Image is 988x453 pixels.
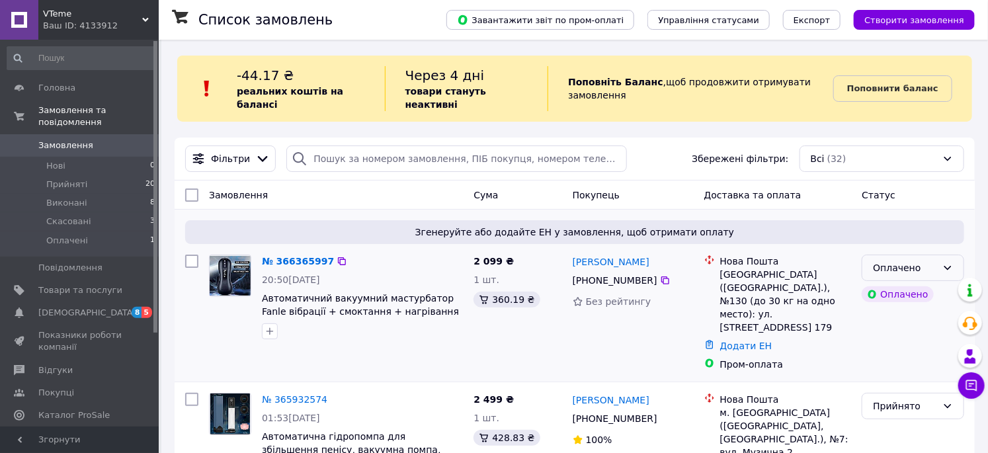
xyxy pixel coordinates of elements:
[862,190,895,200] span: Статус
[237,67,294,83] span: -44.17 ₴
[46,235,88,247] span: Оплачені
[704,190,802,200] span: Доставка та оплата
[473,256,514,267] span: 2 099 ₴
[150,216,155,227] span: 3
[46,197,87,209] span: Виконані
[46,160,65,172] span: Нові
[38,82,75,94] span: Головна
[570,409,660,428] div: [PHONE_NUMBER]
[46,179,87,190] span: Прийняті
[841,14,975,24] a: Створити замовлення
[190,226,959,239] span: Згенеруйте або додайте ЕН у замовлення, щоб отримати оплату
[958,372,985,399] button: Чат з покупцем
[262,274,320,285] span: 20:50[DATE]
[570,271,660,290] div: [PHONE_NUMBER]
[150,235,155,247] span: 1
[720,268,852,334] div: [GEOGRAPHIC_DATA] ([GEOGRAPHIC_DATA].), №130 (до 30 кг на одно место): ул. [STREET_ADDRESS] 179
[38,307,136,319] span: [DEMOGRAPHIC_DATA]
[142,307,152,318] span: 5
[405,86,486,110] b: товари стануть неактивні
[862,286,933,302] div: Оплачено
[473,274,499,285] span: 1 шт.
[145,179,155,190] span: 20
[783,10,841,30] button: Експорт
[873,261,937,275] div: Оплачено
[573,393,649,407] a: [PERSON_NAME]
[210,393,251,434] img: Фото товару
[720,341,772,351] a: Додати ЕН
[262,293,459,330] a: Автоматичний вакуумний мастурбатор Fanle вібрації + смоктання + нагрівання +стони
[586,434,612,445] span: 100%
[198,12,333,28] h1: Список замовлень
[720,255,852,268] div: Нова Пошта
[7,46,156,70] input: Пошук
[38,364,73,376] span: Відгуки
[586,296,651,307] span: Без рейтингу
[209,255,251,297] a: Фото товару
[43,8,142,20] span: VTeme
[473,292,540,308] div: 360.19 ₴
[38,387,74,399] span: Покупці
[38,104,159,128] span: Замовлення та повідомлення
[262,256,334,267] a: № 366365997
[692,152,788,165] span: Збережені фільтри:
[548,66,833,111] div: , щоб продовжити отримувати замовлення
[794,15,831,25] span: Експорт
[873,399,937,413] div: Прийнято
[847,83,938,93] b: Поповнити баланс
[197,79,217,99] img: :exclamation:
[720,358,852,371] div: Пром-оплата
[473,430,540,446] div: 428.83 ₴
[262,413,320,423] span: 01:53[DATE]
[209,190,268,200] span: Замовлення
[262,394,327,405] a: № 365932574
[132,307,142,318] span: 8
[811,152,825,165] span: Всі
[38,329,122,353] span: Показники роботи компанії
[286,145,627,172] input: Пошук за номером замовлення, ПІБ покупця, номером телефону, Email, номером накладної
[573,190,620,200] span: Покупець
[210,256,251,296] img: Фото товару
[38,140,93,151] span: Замовлення
[658,15,759,25] span: Управління статусами
[833,75,952,102] a: Поповнити баланс
[473,190,498,200] span: Cума
[237,86,343,110] b: реальних коштів на балансі
[43,20,159,32] div: Ваш ID: 4133912
[473,413,499,423] span: 1 шт.
[405,67,485,83] span: Через 4 дні
[720,393,852,406] div: Нова Пошта
[647,10,770,30] button: Управління статусами
[473,394,514,405] span: 2 499 ₴
[150,197,155,209] span: 8
[457,14,624,26] span: Завантажити звіт по пром-оплаті
[150,160,155,172] span: 0
[46,216,91,227] span: Скасовані
[864,15,964,25] span: Створити замовлення
[211,152,250,165] span: Фільтри
[209,393,251,435] a: Фото товару
[573,255,649,268] a: [PERSON_NAME]
[568,77,663,87] b: Поповніть Баланс
[38,262,103,274] span: Повідомлення
[38,409,110,421] span: Каталог ProSale
[38,284,122,296] span: Товари та послуги
[854,10,975,30] button: Створити замовлення
[827,153,846,164] span: (32)
[446,10,634,30] button: Завантажити звіт по пром-оплаті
